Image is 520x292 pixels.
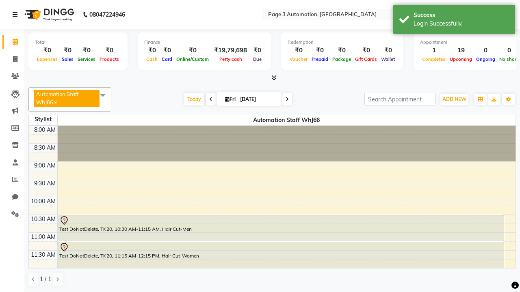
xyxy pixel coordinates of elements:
div: ₹0 [310,46,330,55]
span: Cash [144,56,160,62]
div: ₹0 [144,46,160,55]
span: Online/Custom [174,56,211,62]
input: Search Appointment [364,93,435,105]
div: ₹0 [353,46,379,55]
div: ₹0 [160,46,174,55]
span: Fri [223,96,238,102]
div: Finance [144,39,264,46]
span: Products [97,56,121,62]
span: Card [160,56,174,62]
b: 08047224946 [89,3,125,26]
div: 11:30 AM [29,251,57,259]
div: Success [414,11,509,19]
a: x [53,99,57,105]
div: 19 [448,46,474,55]
div: ₹0 [250,46,264,55]
span: Due [251,56,264,62]
span: 1 / 1 [40,275,51,283]
div: ₹0 [379,46,397,55]
span: Prepaid [310,56,330,62]
span: Automation Staff WhJ66 [36,91,78,105]
div: 0 [474,46,497,55]
img: logo [21,3,76,26]
div: ₹0 [330,46,353,55]
div: ₹19,79,698 [211,46,250,55]
div: Login Successfully. [414,19,509,28]
span: Gift Cards [353,56,379,62]
span: Package [330,56,353,62]
div: 8:30 AM [32,144,57,152]
span: Expenses [35,56,60,62]
span: Wallet [379,56,397,62]
div: 9:00 AM [32,161,57,170]
div: Stylist [29,115,57,124]
span: Petty cash [217,56,244,62]
div: ₹0 [288,46,310,55]
div: 10:30 AM [29,215,57,223]
div: Total [35,39,121,46]
span: Voucher [288,56,310,62]
div: ₹0 [60,46,76,55]
div: 8:00 AM [32,126,57,134]
div: Test DoNotDelete, TK20, 10:30 AM-11:15 AM, Hair Cut-Men [59,215,504,241]
span: ADD NEW [442,96,466,102]
div: 10:00 AM [29,197,57,206]
div: Test DoNotDelete, TK20, 11:15 AM-12:15 PM, Hair Cut-Women [59,242,504,277]
div: 11:00 AM [29,233,57,241]
span: Ongoing [474,56,497,62]
span: Automation Staff WhJ66 [58,115,516,125]
div: ₹0 [76,46,97,55]
span: Upcoming [448,56,474,62]
span: Today [184,93,204,105]
span: Sales [60,56,76,62]
span: Services [76,56,97,62]
div: ₹0 [97,46,121,55]
div: Redemption [288,39,397,46]
div: ₹0 [35,46,60,55]
input: 2025-10-03 [238,93,278,105]
div: 1 [420,46,448,55]
button: ADD NEW [440,94,468,105]
span: Completed [420,56,448,62]
div: ₹0 [174,46,211,55]
div: 9:30 AM [32,179,57,188]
